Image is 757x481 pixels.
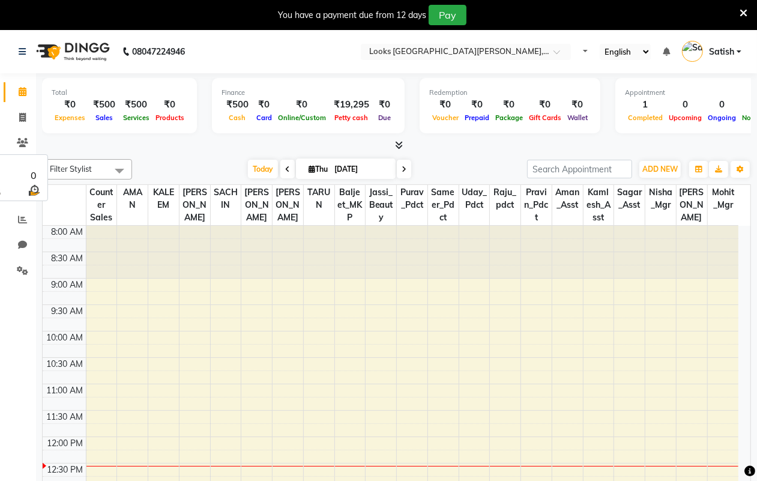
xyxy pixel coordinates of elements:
span: Uday_Pdct [459,185,490,213]
div: ₹0 [429,98,462,112]
span: Online/Custom [275,113,329,122]
span: Products [152,113,187,122]
div: Finance [222,88,395,98]
span: Upcoming [666,113,705,122]
div: 10:00 AM [44,331,86,344]
img: Satish [682,41,703,62]
span: Card [253,113,275,122]
div: You have a payment due from 12 days [278,9,426,22]
span: Prepaid [462,113,492,122]
div: ₹500 [88,98,120,112]
span: Sagar_Asst [614,185,645,213]
div: 0 [705,98,739,112]
span: Petty cash [332,113,372,122]
span: Kamlesh_Asst [584,185,614,225]
div: 0 [666,98,705,112]
div: ₹500 [222,98,253,112]
div: 8:30 AM [49,252,86,265]
span: Ongoing [705,113,739,122]
span: Purav_Pdct [397,185,427,213]
div: 1 [625,98,666,112]
span: KALEEM [148,185,179,213]
span: Pravin_Pdct [521,185,552,225]
div: ₹0 [253,98,275,112]
span: Filter Stylist [50,164,92,174]
span: Package [492,113,526,122]
div: 0 [26,168,41,183]
span: Wallet [564,113,591,122]
span: Cash [226,113,249,122]
div: ₹0 [52,98,88,112]
div: Redemption [429,88,591,98]
input: Search Appointment [527,160,632,178]
span: Sales [92,113,116,122]
div: ₹500 [120,98,152,112]
div: Total [52,88,187,98]
span: Gift Cards [526,113,564,122]
span: [PERSON_NAME] [677,185,707,225]
div: 8:00 AM [49,226,86,238]
button: Pay [429,5,466,25]
span: Expenses [52,113,88,122]
input: 2025-09-04 [331,160,391,178]
span: [PERSON_NAME] [179,185,210,225]
span: AMAN [117,185,148,213]
div: 12:00 PM [45,437,86,450]
span: Nisha_Mgr [645,185,676,213]
span: [PERSON_NAME] [241,185,272,225]
div: 11:30 AM [44,411,86,423]
span: [PERSON_NAME] [273,185,303,225]
span: Completed [625,113,666,122]
span: Aman_Asst [552,185,583,213]
div: 10:30 AM [44,358,86,371]
div: 9:00 AM [49,279,86,291]
span: Today [248,160,278,178]
span: Satish [709,46,734,58]
span: Jassi_Beauty [366,185,396,225]
div: ₹0 [492,98,526,112]
div: 12:30 PM [45,464,86,476]
div: ₹0 [152,98,187,112]
div: ₹0 [462,98,492,112]
div: ₹0 [526,98,564,112]
span: Mohit_Mgr [708,185,739,213]
img: logo [31,35,113,68]
div: ₹0 [564,98,591,112]
span: SACHIN [211,185,241,213]
span: TARUN [304,185,334,213]
span: Thu [306,165,331,174]
div: 11:00 AM [44,384,86,397]
span: Voucher [429,113,462,122]
span: Due [375,113,394,122]
img: wait_time.png [26,183,41,198]
span: Counter Sales [86,185,117,225]
span: Raju_pdct [490,185,520,213]
button: ADD NEW [639,161,681,178]
span: Sameer_Pdct [428,185,459,225]
div: 9:30 AM [49,305,86,318]
div: ₹0 [275,98,329,112]
div: ₹0 [374,98,395,112]
span: Services [120,113,152,122]
span: Baljeet_MKP [335,185,366,225]
div: ₹19,295 [329,98,374,112]
b: 08047224946 [132,35,185,68]
span: ADD NEW [642,165,678,174]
